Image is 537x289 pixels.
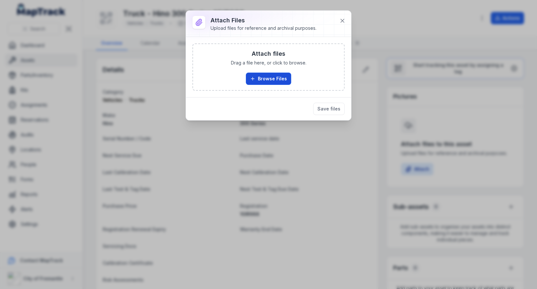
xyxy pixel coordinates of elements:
[231,60,306,66] span: Drag a file here, or click to browse.
[211,25,316,31] div: Upload files for reference and archival purposes.
[313,103,345,115] button: Save files
[252,49,285,58] h3: Attach files
[246,73,291,85] button: Browse Files
[211,16,316,25] h3: Attach Files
